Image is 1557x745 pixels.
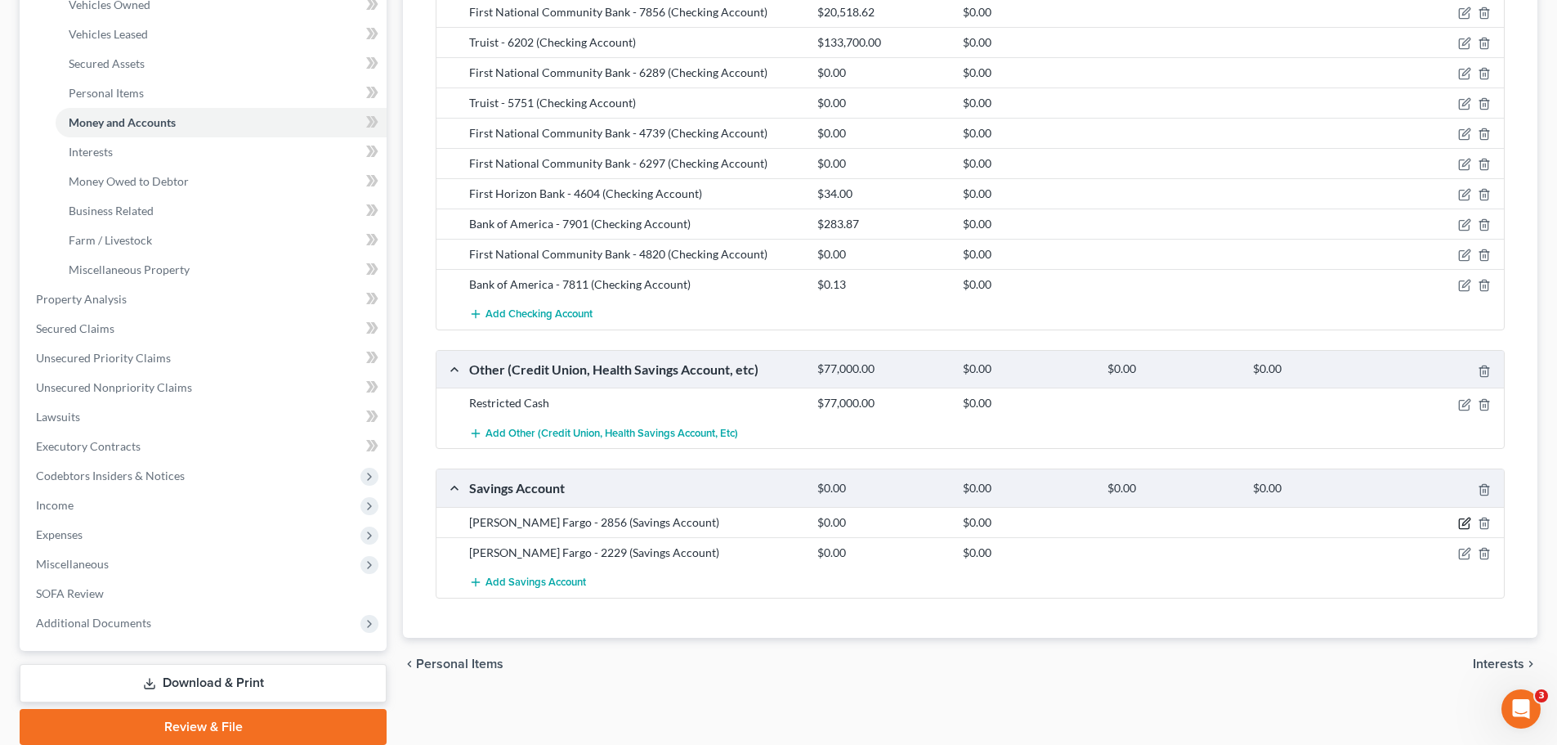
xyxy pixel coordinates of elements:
[809,481,954,496] div: $0.00
[36,557,109,571] span: Miscellaneous
[416,657,503,671] span: Personal Items
[69,174,189,188] span: Money Owed to Debtor
[809,4,954,20] div: $20,518.62
[461,65,809,81] div: First National Community Bank - 6289 (Checking Account)
[23,373,387,402] a: Unsecured Nonpriority Claims
[955,4,1099,20] div: $0.00
[23,343,387,373] a: Unsecured Priority Claims
[469,418,738,448] button: Add Other (Credit Union, Health Savings Account, etc)
[469,299,593,330] button: Add Checking Account
[809,216,954,232] div: $283.87
[809,246,954,263] div: $0.00
[56,79,387,108] a: Personal Items
[1245,361,1389,377] div: $0.00
[955,276,1099,293] div: $0.00
[461,4,809,20] div: First National Community Bank - 7856 (Checking Account)
[461,186,809,202] div: First Horizon Bank - 4604 (Checking Account)
[1473,657,1537,671] button: Interests chevron_right
[485,576,586,589] span: Add Savings Account
[69,263,190,276] span: Miscellaneous Property
[69,86,144,100] span: Personal Items
[1473,657,1524,671] span: Interests
[56,255,387,285] a: Miscellaneous Property
[403,657,503,671] button: chevron_left Personal Items
[955,514,1099,531] div: $0.00
[36,292,127,306] span: Property Analysis
[809,186,954,202] div: $34.00
[809,95,954,111] div: $0.00
[36,439,141,453] span: Executory Contracts
[56,196,387,226] a: Business Related
[69,233,152,247] span: Farm / Livestock
[461,395,809,411] div: Restricted Cash
[56,226,387,255] a: Farm / Livestock
[461,479,809,496] div: Savings Account
[1099,481,1244,496] div: $0.00
[461,34,809,51] div: Truist - 6202 (Checking Account)
[485,427,738,440] span: Add Other (Credit Union, Health Savings Account, etc)
[469,568,586,598] button: Add Savings Account
[955,216,1099,232] div: $0.00
[36,616,151,630] span: Additional Documents
[20,709,387,745] a: Review & File
[955,34,1099,51] div: $0.00
[69,145,113,159] span: Interests
[461,361,809,378] div: Other (Credit Union, Health Savings Account, etc)
[403,657,416,671] i: chevron_left
[69,27,148,41] span: Vehicles Leased
[955,361,1099,377] div: $0.00
[809,545,954,561] div: $0.00
[23,432,387,461] a: Executory Contracts
[955,125,1099,141] div: $0.00
[36,586,104,600] span: SOFA Review
[1099,361,1244,377] div: $0.00
[955,545,1099,561] div: $0.00
[36,380,192,394] span: Unsecured Nonpriority Claims
[809,361,954,377] div: $77,000.00
[809,276,954,293] div: $0.13
[69,204,154,218] span: Business Related
[461,514,809,531] div: [PERSON_NAME] Fargo - 2856 (Savings Account)
[461,216,809,232] div: Bank of America - 7901 (Checking Account)
[809,125,954,141] div: $0.00
[955,95,1099,111] div: $0.00
[955,155,1099,172] div: $0.00
[485,308,593,321] span: Add Checking Account
[23,579,387,608] a: SOFA Review
[23,314,387,343] a: Secured Claims
[461,545,809,561] div: [PERSON_NAME] Fargo - 2229 (Savings Account)
[461,125,809,141] div: First National Community Bank - 4739 (Checking Account)
[809,514,954,531] div: $0.00
[809,34,954,51] div: $133,700.00
[56,167,387,196] a: Money Owed to Debtor
[809,395,954,411] div: $77,000.00
[1501,689,1541,729] iframe: Intercom live chat
[955,246,1099,263] div: $0.00
[955,65,1099,81] div: $0.00
[1245,481,1389,496] div: $0.00
[69,56,145,70] span: Secured Assets
[36,410,80,424] span: Lawsuits
[36,469,185,482] span: Codebtors Insiders & Notices
[955,481,1099,496] div: $0.00
[461,155,809,172] div: First National Community Bank - 6297 (Checking Account)
[1524,657,1537,671] i: chevron_right
[69,115,176,129] span: Money and Accounts
[56,108,387,137] a: Money and Accounts
[461,95,809,111] div: Truist - 5751 (Checking Account)
[36,351,171,365] span: Unsecured Priority Claims
[23,285,387,314] a: Property Analysis
[56,20,387,49] a: Vehicles Leased
[461,246,809,263] div: First National Community Bank - 4820 (Checking Account)
[36,321,114,335] span: Secured Claims
[809,65,954,81] div: $0.00
[36,498,74,512] span: Income
[461,276,809,293] div: Bank of America - 7811 (Checking Account)
[1535,689,1548,702] span: 3
[23,402,387,432] a: Lawsuits
[56,137,387,167] a: Interests
[56,49,387,79] a: Secured Assets
[955,395,1099,411] div: $0.00
[36,527,83,541] span: Expenses
[20,664,387,702] a: Download & Print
